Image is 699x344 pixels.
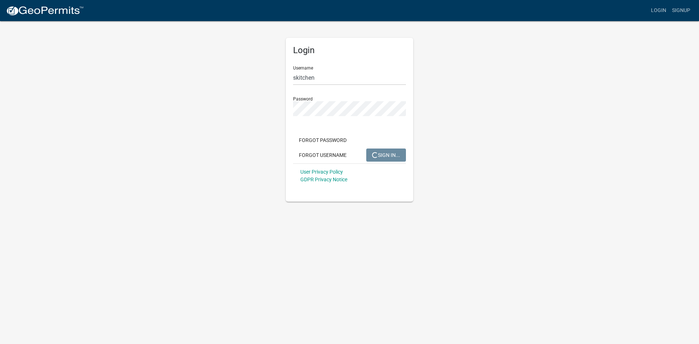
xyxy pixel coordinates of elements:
button: Forgot Username [293,149,352,162]
a: Login [648,4,669,17]
button: SIGN IN... [366,149,406,162]
a: Signup [669,4,693,17]
h5: Login [293,45,406,56]
a: GDPR Privacy Notice [300,177,347,182]
button: Forgot Password [293,134,352,147]
a: User Privacy Policy [300,169,343,175]
span: SIGN IN... [372,152,400,158]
